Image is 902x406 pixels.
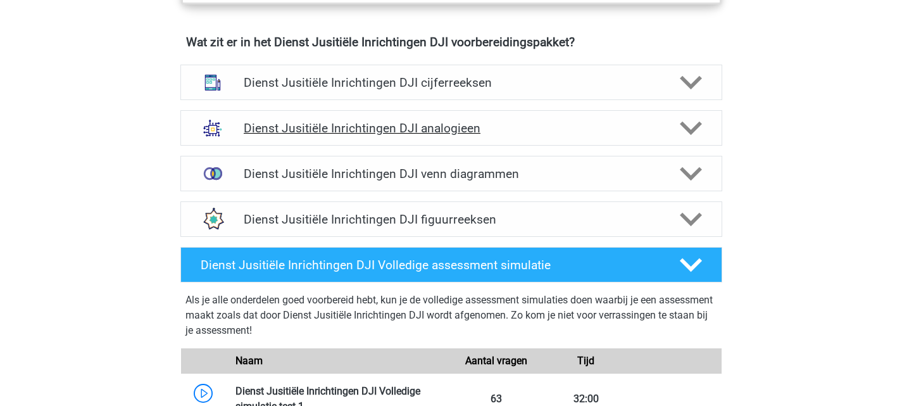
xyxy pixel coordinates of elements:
a: venn diagrammen Dienst Jusitiële Inrichtingen DJI venn diagrammen [175,156,727,191]
h4: Dienst Jusitiële Inrichtingen DJI Volledige assessment simulatie [201,258,659,272]
div: Tijd [541,353,631,369]
div: Aantal vragen [451,353,541,369]
div: Naam [226,353,451,369]
a: figuurreeksen Dienst Jusitiële Inrichtingen DJI figuurreeksen [175,201,727,237]
img: analogieen [196,111,229,144]
h4: Wat zit er in het Dienst Jusitiële Inrichtingen DJI voorbereidingspakket? [186,35,717,49]
img: venn diagrammen [196,157,229,190]
h4: Dienst Jusitiële Inrichtingen DJI venn diagrammen [244,167,658,181]
img: figuurreeksen [196,203,229,236]
a: cijferreeksen Dienst Jusitiële Inrichtingen DJI cijferreeksen [175,65,727,100]
a: Dienst Jusitiële Inrichtingen DJI Volledige assessment simulatie [175,247,727,282]
h4: Dienst Jusitiële Inrichtingen DJI analogieen [244,121,658,136]
a: analogieen Dienst Jusitiële Inrichtingen DJI analogieen [175,110,727,146]
h4: Dienst Jusitiële Inrichtingen DJI figuurreeksen [244,212,658,227]
img: cijferreeksen [196,66,229,99]
h4: Dienst Jusitiële Inrichtingen DJI cijferreeksen [244,75,658,90]
div: Als je alle onderdelen goed voorbereid hebt, kun je de volledige assessment simulaties doen waarb... [185,293,717,343]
